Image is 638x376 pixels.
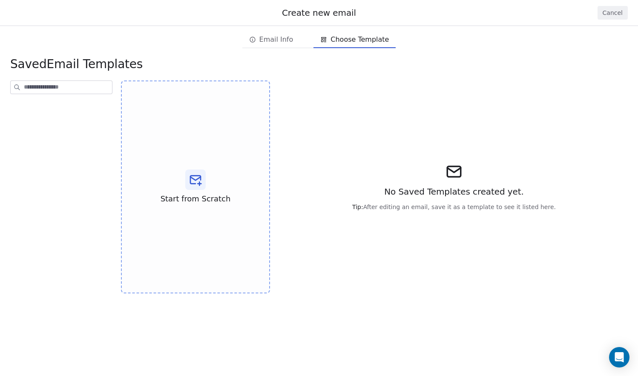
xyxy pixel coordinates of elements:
span: Tip: [352,204,363,210]
span: No Saved Templates created yet. [384,186,524,198]
span: Choose Template [330,34,389,45]
div: Create new email [10,7,628,19]
button: Cancel [598,6,628,20]
div: email creation steps [242,31,396,48]
span: Email Templates [10,57,143,72]
div: Open Intercom Messenger [609,347,629,367]
span: Email Info [259,34,293,45]
span: Start from Scratch [161,193,231,204]
span: saved [10,57,46,71]
span: After editing an email, save it as a template to see it listed here. [352,203,556,211]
